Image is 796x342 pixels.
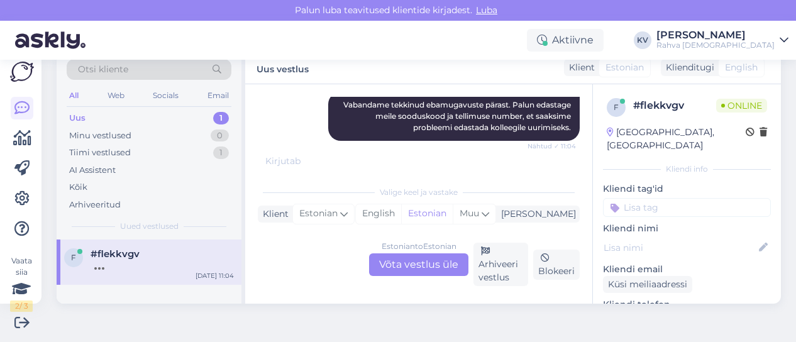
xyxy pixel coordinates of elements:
[603,263,771,276] p: Kliendi email
[603,298,771,311] p: Kliendi telefon
[472,4,501,16] span: Luba
[603,182,771,196] p: Kliendi tag'id
[661,61,714,74] div: Klienditugi
[258,207,289,221] div: Klient
[603,198,771,217] input: Lisa tag
[634,31,651,49] div: KV
[69,181,87,194] div: Kõik
[401,204,453,223] div: Estonian
[205,87,231,104] div: Email
[656,30,775,40] div: [PERSON_NAME]
[10,301,33,312] div: 2 / 3
[473,243,528,286] div: Arhiveeri vestlus
[604,241,756,255] input: Lisa nimi
[67,87,81,104] div: All
[69,112,86,124] div: Uus
[299,207,338,221] span: Estonian
[605,61,644,74] span: Estonian
[528,141,576,151] span: Nähtud ✓ 11:04
[69,130,131,142] div: Minu vestlused
[69,146,131,159] div: Tiimi vestlused
[10,62,34,82] img: Askly Logo
[603,276,692,293] div: Küsi meiliaadressi
[656,30,788,50] a: [PERSON_NAME]Rahva [DEMOGRAPHIC_DATA]
[69,164,116,177] div: AI Assistent
[614,102,619,112] span: f
[343,100,573,132] span: Vabandame tekkinud ebamugavuste pärast. Palun edastage meile sooduskood ja tellimuse number, et s...
[356,204,401,223] div: English
[196,271,234,280] div: [DATE] 11:04
[213,112,229,124] div: 1
[258,187,580,198] div: Valige keel ja vastake
[369,253,468,276] div: Võta vestlus üle
[603,222,771,235] p: Kliendi nimi
[10,255,33,312] div: Vaata siia
[258,155,580,168] div: Kirjutab
[382,241,456,252] div: Estonian to Estonian
[633,98,716,113] div: # flekkvgv
[78,63,128,76] span: Otsi kliente
[527,29,604,52] div: Aktiivne
[257,59,309,76] label: Uus vestlus
[460,207,479,219] span: Muu
[607,126,746,152] div: [GEOGRAPHIC_DATA], [GEOGRAPHIC_DATA]
[564,61,595,74] div: Klient
[716,99,767,113] span: Online
[211,130,229,142] div: 0
[213,146,229,159] div: 1
[301,155,302,167] span: .
[533,250,580,280] div: Blokeeri
[150,87,181,104] div: Socials
[725,61,758,74] span: English
[120,221,179,232] span: Uued vestlused
[603,163,771,175] div: Kliendi info
[69,199,121,211] div: Arhiveeritud
[496,207,576,221] div: [PERSON_NAME]
[71,253,76,262] span: f
[105,87,127,104] div: Web
[656,40,775,50] div: Rahva [DEMOGRAPHIC_DATA]
[91,248,140,260] span: #flekkvgv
